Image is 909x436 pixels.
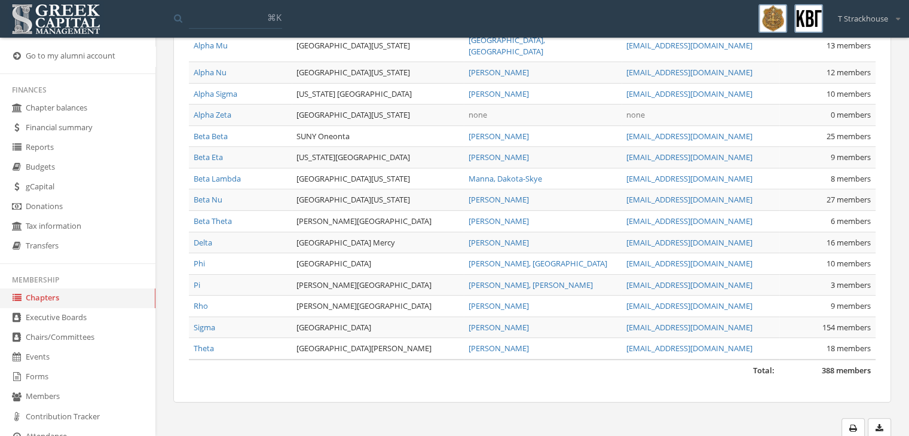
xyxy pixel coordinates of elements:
[626,300,752,311] a: [EMAIL_ADDRESS][DOMAIN_NAME]
[626,173,752,184] a: [EMAIL_ADDRESS][DOMAIN_NAME]
[194,343,214,354] a: Theta
[292,253,463,275] td: [GEOGRAPHIC_DATA]
[292,105,463,126] td: [GEOGRAPHIC_DATA][US_STATE]
[626,40,752,51] a: [EMAIL_ADDRESS][DOMAIN_NAME]
[194,194,222,205] a: Beta Nu
[292,62,463,84] td: [GEOGRAPHIC_DATA][US_STATE]
[469,343,529,354] a: [PERSON_NAME]
[838,13,888,24] span: T Strackhouse
[469,237,529,248] a: [PERSON_NAME]
[827,237,871,248] span: 16 members
[194,173,241,184] a: Beta Lambda
[822,365,871,376] span: 388 members
[194,300,208,311] a: Rho
[469,322,529,333] a: [PERSON_NAME]
[831,152,871,162] span: 9 members
[831,300,871,311] span: 9 members
[831,109,871,120] span: 0 members
[194,216,232,226] a: Beta Theta
[827,88,871,99] span: 10 members
[626,67,752,78] a: [EMAIL_ADDRESS][DOMAIN_NAME]
[469,216,529,226] a: [PERSON_NAME]
[194,280,200,290] a: Pi
[194,88,237,99] a: Alpha Sigma
[827,67,871,78] span: 12 members
[267,11,281,23] span: ⌘K
[292,232,463,253] td: [GEOGRAPHIC_DATA] Mercy
[626,280,752,290] a: [EMAIL_ADDRESS][DOMAIN_NAME]
[194,322,215,333] a: Sigma
[194,109,231,120] a: Alpha Zeta
[194,131,228,142] a: Beta Beta
[626,131,752,142] a: [EMAIL_ADDRESS][DOMAIN_NAME]
[469,152,529,162] a: [PERSON_NAME]
[469,194,529,205] a: [PERSON_NAME]
[194,258,205,269] a: Phi
[469,88,529,99] a: [PERSON_NAME]
[469,109,487,120] span: none
[626,322,752,333] a: [EMAIL_ADDRESS][DOMAIN_NAME]
[194,40,228,51] a: Alpha Mu
[292,274,463,296] td: [PERSON_NAME][GEOGRAPHIC_DATA]
[830,4,900,24] div: T Strackhouse
[292,189,463,211] td: [GEOGRAPHIC_DATA][US_STATE]
[292,211,463,232] td: [PERSON_NAME][GEOGRAPHIC_DATA]
[469,300,529,311] a: [PERSON_NAME]
[189,360,779,381] td: Total:
[626,88,752,99] a: [EMAIL_ADDRESS][DOMAIN_NAME]
[831,280,871,290] span: 3 members
[827,40,871,51] span: 13 members
[626,194,752,205] a: [EMAIL_ADDRESS][DOMAIN_NAME]
[827,131,871,142] span: 25 members
[626,237,752,248] a: [EMAIL_ADDRESS][DOMAIN_NAME]
[469,67,529,78] a: [PERSON_NAME]
[469,131,529,142] a: [PERSON_NAME]
[626,109,645,120] span: none
[626,258,752,269] a: [EMAIL_ADDRESS][DOMAIN_NAME]
[292,147,463,168] td: [US_STATE][GEOGRAPHIC_DATA]
[469,280,593,290] a: [PERSON_NAME], [PERSON_NAME]
[822,322,871,333] span: 154 members
[831,216,871,226] span: 6 members
[194,152,223,162] a: Beta Eta
[469,35,545,57] a: [GEOGRAPHIC_DATA], [GEOGRAPHIC_DATA]
[626,343,752,354] a: [EMAIL_ADDRESS][DOMAIN_NAME]
[292,29,463,62] td: [GEOGRAPHIC_DATA][US_STATE]
[626,216,752,226] a: [EMAIL_ADDRESS][DOMAIN_NAME]
[469,173,542,184] a: Manna, Dakota-Skye
[194,67,227,78] a: Alpha Nu
[194,237,212,248] a: Delta
[292,125,463,147] td: SUNY Oneonta
[469,258,607,269] a: [PERSON_NAME], [GEOGRAPHIC_DATA]
[292,296,463,317] td: [PERSON_NAME][GEOGRAPHIC_DATA]
[827,343,871,354] span: 18 members
[626,152,752,162] a: [EMAIL_ADDRESS][DOMAIN_NAME]
[292,317,463,338] td: [GEOGRAPHIC_DATA]
[292,168,463,189] td: [GEOGRAPHIC_DATA][US_STATE]
[831,173,871,184] span: 8 members
[827,258,871,269] span: 10 members
[292,338,463,360] td: [GEOGRAPHIC_DATA][PERSON_NAME]
[827,194,871,205] span: 27 members
[292,83,463,105] td: [US_STATE] [GEOGRAPHIC_DATA]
